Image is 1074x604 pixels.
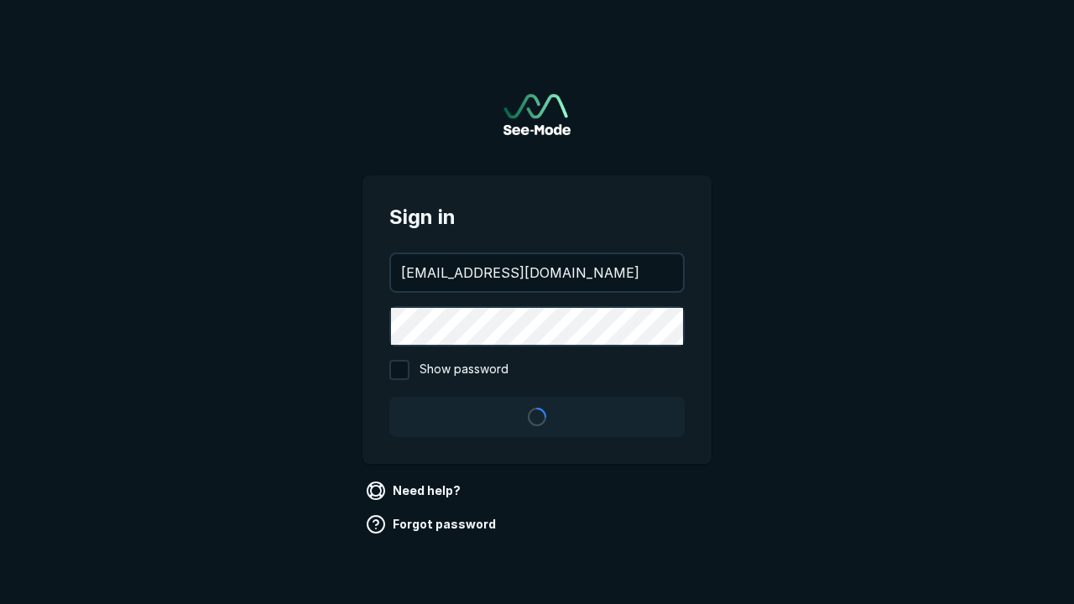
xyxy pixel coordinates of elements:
span: Show password [420,360,508,380]
input: your@email.com [391,254,683,291]
a: Go to sign in [503,94,571,135]
a: Forgot password [362,511,503,538]
a: Need help? [362,477,467,504]
img: See-Mode Logo [503,94,571,135]
span: Sign in [389,202,685,232]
